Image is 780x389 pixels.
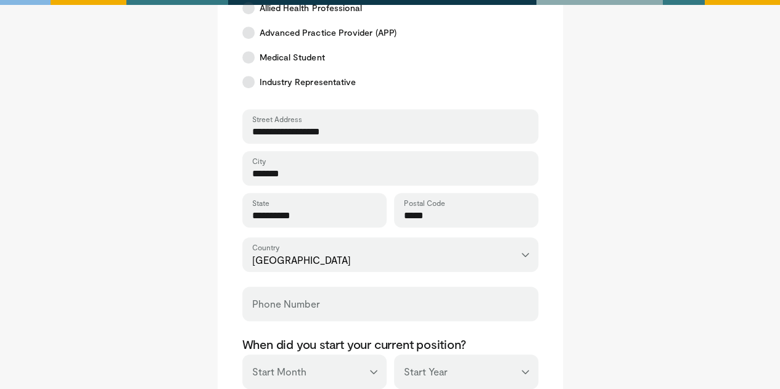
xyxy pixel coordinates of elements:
[260,76,356,88] span: Industry Representative
[252,156,266,166] label: City
[404,198,445,208] label: Postal Code
[260,2,363,14] span: Allied Health Professional
[252,292,320,316] label: Phone Number
[252,114,302,124] label: Street Address
[260,27,396,39] span: Advanced Practice Provider (APP)
[242,336,538,352] p: When did you start your current position?
[260,51,325,63] span: Medical Student
[252,198,269,208] label: State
